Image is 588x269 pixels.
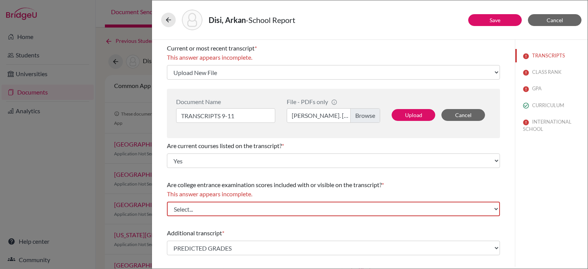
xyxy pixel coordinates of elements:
span: Additional transcript [167,229,222,236]
span: Are college entrance examination scores included with or visible on the transcript? [167,181,382,188]
span: This answer appears incomplete. [167,54,252,61]
span: info [331,99,337,105]
img: error-544570611efd0a2d1de9.svg [523,119,529,126]
button: CLASS RANK [515,65,588,79]
strong: Disi, Arkan [209,15,246,24]
div: File - PDFs only [287,98,380,105]
span: - School Report [246,15,295,24]
button: GPA [515,82,588,95]
img: error-544570611efd0a2d1de9.svg [523,86,529,92]
button: TRANSCRIPTS [515,49,588,62]
div: Document Name [176,98,275,105]
img: error-544570611efd0a2d1de9.svg [523,53,529,59]
span: This answer appears incomplete. [167,190,252,197]
button: Upload [392,109,435,121]
span: Current or most recent transcript [167,44,255,52]
button: Cancel [441,109,485,121]
button: CURRICULUM [515,99,588,112]
img: check_circle_outline-e4d4ac0f8e9136db5ab2.svg [523,103,529,109]
button: INTERNATIONAL SCHOOL [515,115,588,136]
label: [PERSON_NAME]. [PERSON_NAME].pdf [287,108,380,123]
img: error-544570611efd0a2d1de9.svg [523,70,529,76]
span: Are current courses listed on the transcript? [167,142,282,149]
